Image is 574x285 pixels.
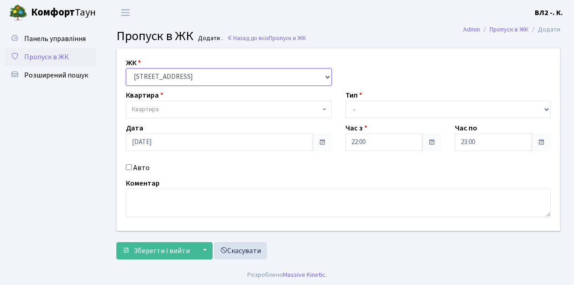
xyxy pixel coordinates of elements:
[345,90,362,101] label: Тип
[132,105,159,114] span: Квартира
[31,5,75,20] b: Комфорт
[345,123,367,134] label: Час з
[24,52,69,62] span: Пропуск в ЖК
[283,270,325,280] a: Massive Kinetic
[535,7,563,18] a: ВЛ2 -. К.
[126,123,143,134] label: Дата
[196,35,223,42] small: Додати .
[126,57,141,68] label: ЖК
[134,246,190,256] span: Зберегти і вийти
[116,27,193,45] span: Пропуск в ЖК
[133,162,150,173] label: Авто
[126,178,160,189] label: Коментар
[227,34,306,42] a: Назад до всіхПропуск в ЖК
[455,123,477,134] label: Час по
[114,5,137,20] button: Переключити навігацію
[24,70,88,80] span: Розширений пошук
[126,90,163,101] label: Квартира
[24,34,86,44] span: Панель управління
[5,30,96,48] a: Панель управління
[5,48,96,66] a: Пропуск в ЖК
[116,242,196,259] button: Зберегти і вийти
[449,20,574,39] nav: breadcrumb
[528,25,560,35] li: Додати
[9,4,27,22] img: logo.png
[214,242,267,259] a: Скасувати
[5,66,96,84] a: Розширений пошук
[535,8,563,18] b: ВЛ2 -. К.
[490,25,528,34] a: Пропуск в ЖК
[247,270,327,280] div: Розроблено .
[463,25,480,34] a: Admin
[269,34,306,42] span: Пропуск в ЖК
[31,5,96,21] span: Таун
